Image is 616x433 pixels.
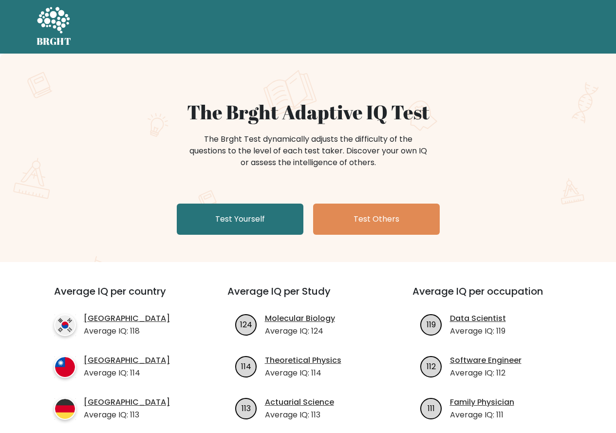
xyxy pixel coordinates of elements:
[242,402,251,414] text: 113
[37,4,72,50] a: BRGHT
[265,355,341,366] a: Theoretical Physics
[427,360,436,372] text: 112
[54,285,192,309] h3: Average IQ per country
[84,396,170,408] a: [GEOGRAPHIC_DATA]
[84,325,170,337] p: Average IQ: 118
[227,285,389,309] h3: Average IQ per Study
[427,319,436,330] text: 119
[450,313,506,324] a: Data Scientist
[84,409,170,421] p: Average IQ: 113
[265,409,334,421] p: Average IQ: 113
[450,409,514,421] p: Average IQ: 111
[240,319,252,330] text: 124
[54,314,76,336] img: country
[54,356,76,378] img: country
[450,325,506,337] p: Average IQ: 119
[84,355,170,366] a: [GEOGRAPHIC_DATA]
[428,402,435,414] text: 111
[241,360,251,372] text: 114
[37,36,72,47] h5: BRGHT
[265,325,335,337] p: Average IQ: 124
[450,367,522,379] p: Average IQ: 112
[412,285,574,309] h3: Average IQ per occupation
[450,396,514,408] a: Family Physician
[54,398,76,420] img: country
[265,396,334,408] a: Actuarial Science
[71,100,546,124] h1: The Brght Adaptive IQ Test
[313,204,440,235] a: Test Others
[450,355,522,366] a: Software Engineer
[187,133,430,169] div: The Brght Test dynamically adjusts the difficulty of the questions to the level of each test take...
[84,313,170,324] a: [GEOGRAPHIC_DATA]
[265,313,335,324] a: Molecular Biology
[84,367,170,379] p: Average IQ: 114
[265,367,341,379] p: Average IQ: 114
[177,204,303,235] a: Test Yourself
